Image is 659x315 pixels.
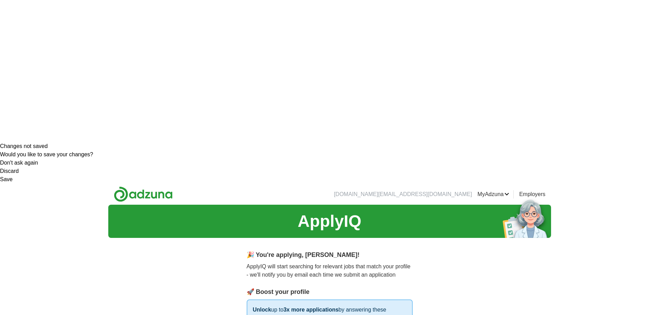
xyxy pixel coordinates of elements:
[519,190,546,198] a: Employers
[298,209,361,234] h1: ApplyIQ
[283,307,338,313] strong: 3x more applications
[247,262,413,279] p: ApplyIQ will start searching for relevant jobs that match your profile - we'll notify you by emai...
[247,287,413,297] div: 🚀 Boost your profile
[334,190,472,198] li: [DOMAIN_NAME][EMAIL_ADDRESS][DOMAIN_NAME]
[477,190,509,198] a: MyAdzuna
[114,186,173,202] img: Adzuna logo
[253,307,271,313] strong: Unlock
[247,250,413,260] div: 🎉 You're applying , [PERSON_NAME] !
